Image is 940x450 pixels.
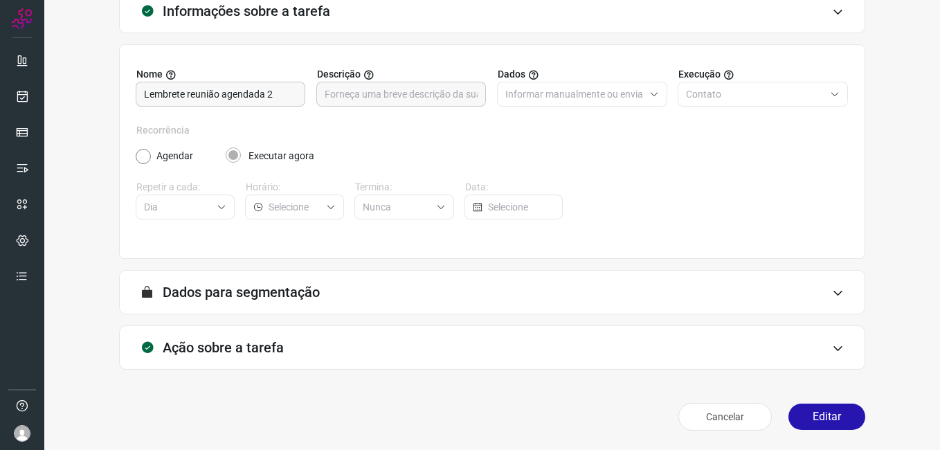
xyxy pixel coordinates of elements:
label: Agendar [156,149,193,163]
input: Digite o nome para a sua tarefa. [144,82,297,106]
input: Selecione [269,195,320,219]
input: Selecione [363,195,430,219]
label: Executar agora [248,149,314,163]
label: Termina: [355,180,453,195]
span: Descrição [317,67,361,82]
img: Logo [12,8,33,29]
button: Editar [788,404,865,430]
input: Selecione o tipo de envio [686,82,824,106]
span: Execução [678,67,721,82]
input: Forneça uma breve descrição da sua tarefa. [325,82,478,106]
label: Repetir a cada: [136,180,235,195]
input: Selecione [488,195,554,219]
h3: Informações sobre a tarefa [163,3,330,19]
label: Data: [465,180,563,195]
h3: Ação sobre a tarefa [163,339,284,356]
label: Recorrência [136,123,848,138]
h3: Dados para segmentação [163,284,320,300]
button: Cancelar [678,403,772,431]
input: Selecione [144,195,211,219]
span: Dados [498,67,525,82]
label: Horário: [246,180,344,195]
input: Selecione o tipo de envio [505,82,644,106]
img: avatar-user-boy.jpg [14,425,30,442]
span: Nome [136,67,163,82]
